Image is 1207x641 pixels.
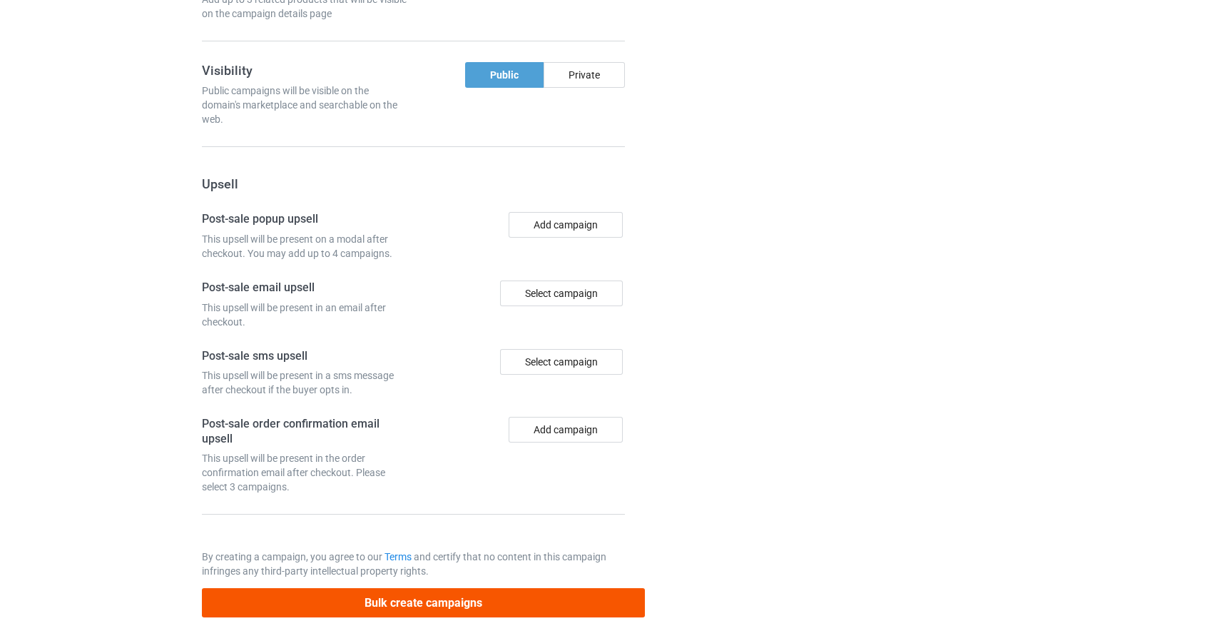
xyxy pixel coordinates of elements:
[202,417,409,446] h4: Post-sale order confirmation email upsell
[509,417,623,443] button: Add campaign
[202,212,409,227] h4: Post-sale popup upsell
[202,84,409,126] div: Public campaigns will be visible on the domain's marketplace and searchable on the web.
[500,349,623,375] div: Select campaign
[202,368,409,397] div: This upsell will be present in a sms message after checkout if the buyer opts in.
[509,212,623,238] button: Add campaign
[202,550,626,578] p: By creating a campaign, you agree to our and certify that no content in this campaign infringes a...
[202,281,409,296] h4: Post-sale email upsell
[544,62,625,88] div: Private
[500,281,623,306] div: Select campaign
[202,62,409,79] h3: Visibility
[202,301,409,329] div: This upsell will be present in an email after checkout.
[384,551,412,562] a: Terms
[202,349,409,364] h4: Post-sale sms upsell
[202,176,626,192] h3: Upsell
[202,588,646,617] button: Bulk create campaigns
[202,232,409,261] div: This upsell will be present on a modal after checkout. You may add up to 4 campaigns.
[202,451,409,494] div: This upsell will be present in the order confirmation email after checkout. Please select 3 campa...
[465,62,544,88] div: Public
